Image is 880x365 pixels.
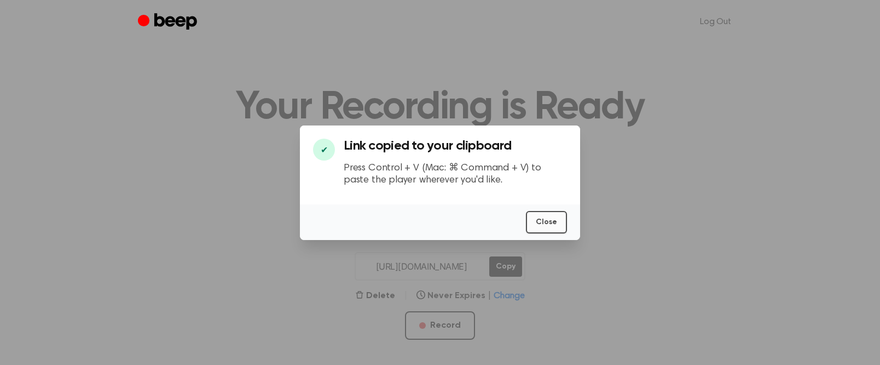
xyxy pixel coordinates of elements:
a: Beep [138,12,200,33]
a: Log Out [689,9,742,35]
button: Close [526,211,567,233]
h3: Link copied to your clipboard [344,139,567,153]
div: ✔ [313,139,335,161]
p: Press Control + V (Mac: ⌘ Command + V) to paste the player wherever you'd like. [344,162,567,187]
